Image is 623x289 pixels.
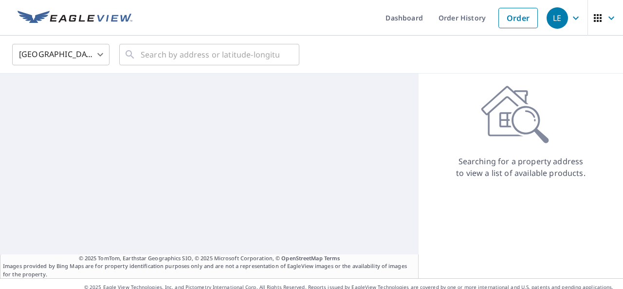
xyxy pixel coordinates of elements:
[79,254,340,263] span: © 2025 TomTom, Earthstar Geographics SIO, © 2025 Microsoft Corporation, ©
[141,41,279,68] input: Search by address or latitude-longitude
[281,254,322,262] a: OpenStreetMap
[498,8,538,28] a: Order
[547,7,568,29] div: LE
[456,155,586,179] p: Searching for a property address to view a list of available products.
[12,41,110,68] div: [GEOGRAPHIC_DATA]
[324,254,340,262] a: Terms
[18,11,132,25] img: EV Logo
